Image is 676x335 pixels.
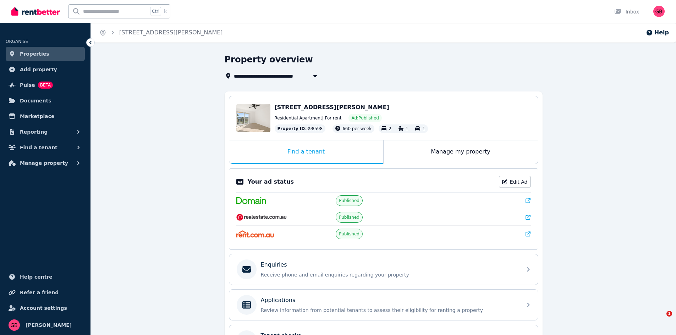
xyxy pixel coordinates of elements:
p: Enquiries [261,261,287,269]
span: Published [339,214,359,220]
a: ApplicationsReview information from potential tenants to assess their eligibility for renting a p... [229,290,538,320]
img: Domain.com.au [236,197,266,204]
span: 1 [666,311,672,317]
div: : 398598 [275,124,326,133]
span: [STREET_ADDRESS][PERSON_NAME] [275,104,389,111]
span: Pulse [20,81,35,89]
img: RentBetter [11,6,60,17]
h1: Property overview [225,54,313,65]
span: Find a tenant [20,143,57,152]
a: Account settings [6,301,85,315]
span: [PERSON_NAME] [26,321,72,329]
span: Add property [20,65,57,74]
a: Add property [6,62,85,77]
span: k [164,9,166,14]
nav: Breadcrumb [91,23,231,43]
span: 1 [406,126,408,131]
button: Help [646,28,669,37]
a: Help centre [6,270,85,284]
a: Properties [6,47,85,61]
img: RealEstate.com.au [236,214,287,221]
span: Account settings [20,304,67,312]
p: Your ad status [248,178,294,186]
span: 2 [389,126,391,131]
div: Manage my property [384,140,538,164]
img: Georga Brown [653,6,665,17]
a: Edit Ad [499,176,531,188]
p: Review information from potential tenants to assess their eligibility for renting a property [261,307,518,314]
img: Rent.com.au [236,230,274,238]
img: Georga Brown [9,319,20,331]
span: 1 [422,126,425,131]
span: 660 per week [342,126,372,131]
button: Manage property [6,156,85,170]
span: BETA [38,82,53,89]
span: Published [339,198,359,203]
span: Property ID [277,126,305,132]
span: Residential Apartment | For rent [275,115,342,121]
span: ORGANISE [6,39,28,44]
iframe: Intercom live chat [652,311,669,328]
span: Published [339,231,359,237]
a: [STREET_ADDRESS][PERSON_NAME] [119,29,223,36]
p: Applications [261,296,296,305]
span: Ctrl [150,7,161,16]
div: Find a tenant [229,140,383,164]
span: Manage property [20,159,68,167]
button: Find a tenant [6,140,85,155]
a: Documents [6,94,85,108]
span: Properties [20,50,49,58]
span: Marketplace [20,112,54,121]
a: EnquiriesReceive phone and email enquiries regarding your property [229,254,538,285]
p: Receive phone and email enquiries regarding your property [261,271,518,278]
button: Reporting [6,125,85,139]
span: Refer a friend [20,288,59,297]
a: PulseBETA [6,78,85,92]
span: Reporting [20,128,48,136]
a: Marketplace [6,109,85,123]
span: Help centre [20,273,53,281]
span: Documents [20,96,51,105]
span: Ad: Published [351,115,379,121]
div: Inbox [614,8,639,15]
a: Refer a friend [6,285,85,300]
